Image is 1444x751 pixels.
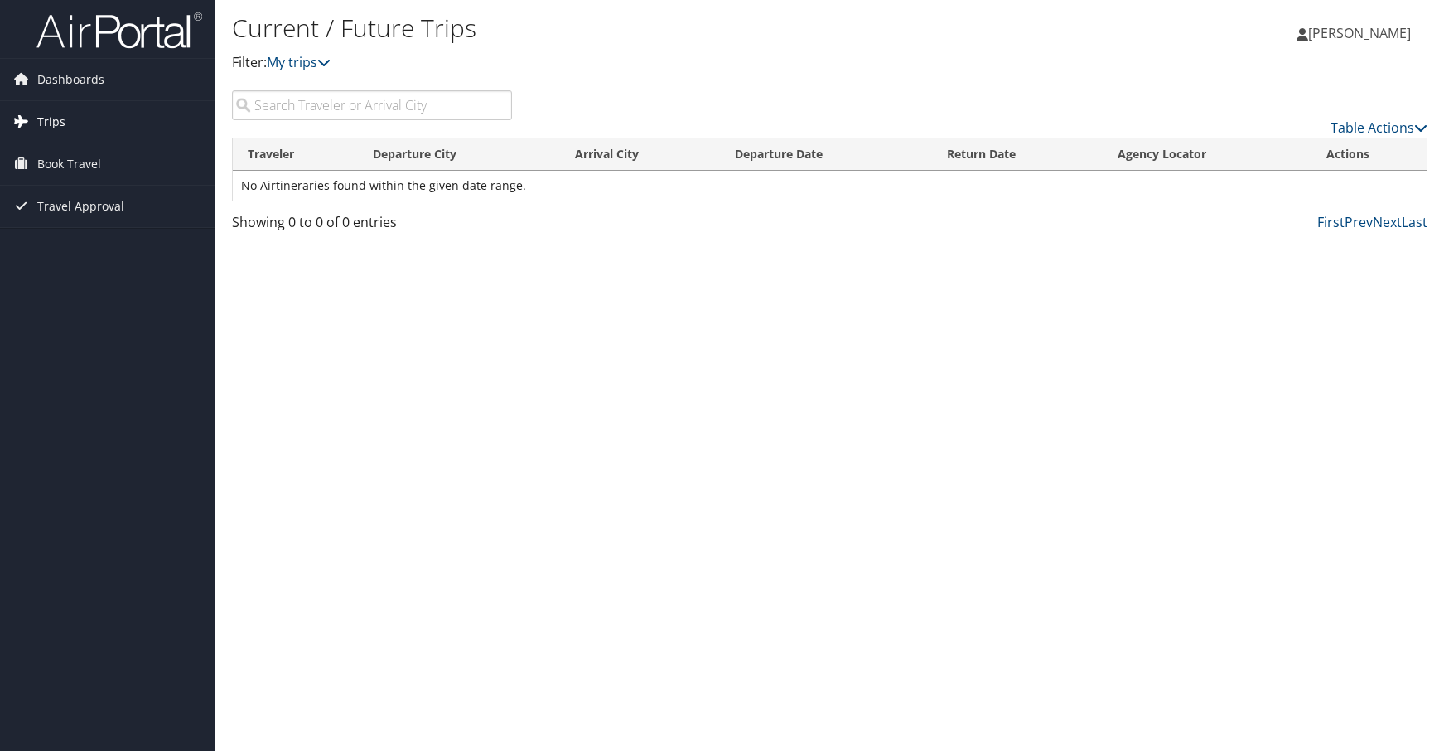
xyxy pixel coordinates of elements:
a: Next [1373,213,1402,231]
span: Book Travel [37,143,101,185]
a: First [1317,213,1345,231]
img: airportal-logo.png [36,11,202,50]
th: Traveler: activate to sort column ascending [233,138,358,171]
a: Table Actions [1331,119,1427,137]
td: No Airtineraries found within the given date range. [233,171,1427,201]
span: Trips [37,101,65,143]
div: Showing 0 to 0 of 0 entries [232,212,512,240]
th: Return Date: activate to sort column ascending [932,138,1103,171]
th: Actions [1311,138,1427,171]
a: Last [1402,213,1427,231]
a: My trips [267,53,331,71]
th: Departure City: activate to sort column ascending [358,138,560,171]
span: Travel Approval [37,186,124,227]
th: Agency Locator: activate to sort column ascending [1103,138,1311,171]
p: Filter: [232,52,1029,74]
a: [PERSON_NAME] [1297,8,1427,58]
h1: Current / Future Trips [232,11,1029,46]
span: [PERSON_NAME] [1308,24,1411,42]
input: Search Traveler or Arrival City [232,90,512,120]
th: Arrival City: activate to sort column ascending [560,138,720,171]
a: Prev [1345,213,1373,231]
th: Departure Date: activate to sort column descending [720,138,932,171]
span: Dashboards [37,59,104,100]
